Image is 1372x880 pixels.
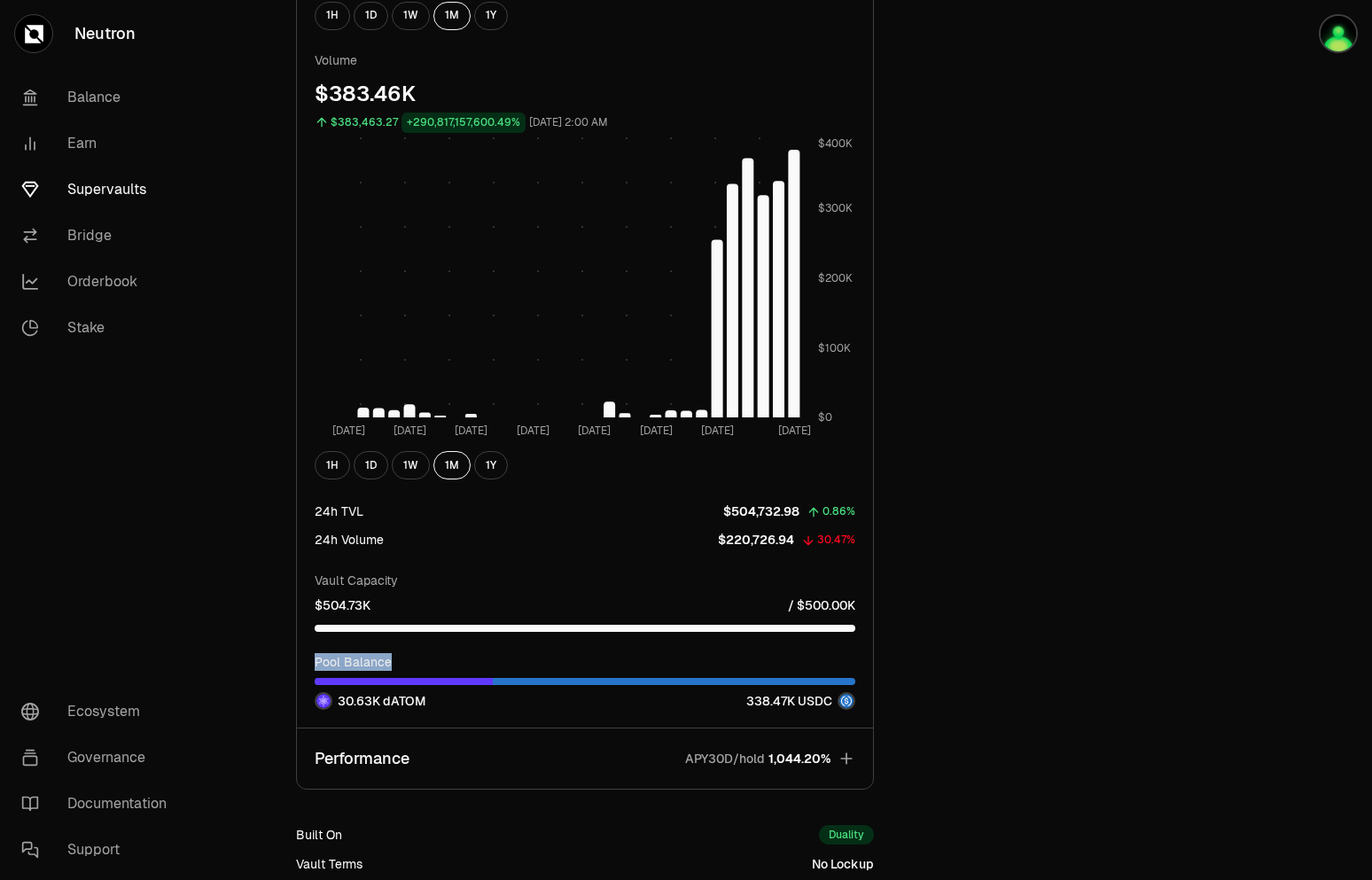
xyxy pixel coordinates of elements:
a: Supervaults [7,167,191,213]
tspan: [DATE] [455,423,487,437]
img: dATOM Logo [316,694,331,708]
a: Stake [7,305,191,351]
a: Bridge [7,213,191,259]
div: No Lockup [812,855,874,873]
div: 338.47K USDC [746,692,855,710]
div: 24h Volume [315,531,384,549]
p: $504,732.98 [723,502,799,520]
div: Vault Terms [296,855,362,873]
button: 1D [354,2,388,30]
img: USDC Logo [839,694,854,708]
button: 1Y [474,2,508,30]
button: 1W [392,2,430,30]
button: 1M [433,451,471,479]
div: [DATE] 2:00 AM [529,113,608,133]
div: Built On [296,826,342,844]
a: Governance [7,735,191,781]
tspan: [DATE] [701,423,734,437]
tspan: $0 [818,410,832,424]
tspan: [DATE] [778,423,811,437]
div: 24h TVL [315,502,363,520]
tspan: $100K [818,340,851,354]
p: $504.73K [315,596,370,614]
a: Documentation [7,781,191,827]
div: +290,817,157,600.49% [401,113,526,133]
div: Duality [819,825,874,845]
button: PerformanceAPY30D/hold1,044.20% [297,728,873,789]
a: Ecosystem [7,689,191,735]
button: 1H [315,451,350,479]
tspan: [DATE] [332,423,365,437]
button: 1M [433,2,471,30]
a: Orderbook [7,259,191,305]
p: / $500.00K [788,596,855,614]
div: 30.47% [817,530,855,550]
div: 0.86% [822,502,855,522]
a: Balance [7,74,191,121]
a: Support [7,827,191,873]
tspan: $300K [818,201,853,215]
tspan: [DATE] [578,423,611,437]
span: 1,044.20% [768,750,830,767]
tspan: $200K [818,271,853,285]
p: Pool Balance [315,653,855,671]
p: APY30D/hold [685,750,765,767]
tspan: [DATE] [517,423,550,437]
button: 1Y [474,451,508,479]
p: $220,726.94 [718,531,794,549]
tspan: [DATE] [640,423,673,437]
tspan: $400K [818,136,853,151]
button: 1H [315,2,350,30]
div: $383.46K [315,80,855,108]
button: 1W [392,451,430,479]
div: $383,463.27 [331,113,398,133]
p: Performance [315,746,409,771]
div: 30.63K dATOM [315,692,425,710]
p: Vault Capacity [315,572,855,589]
a: Earn [7,121,191,167]
p: Volume [315,51,855,69]
button: 1D [354,451,388,479]
img: Training Demos [1321,16,1356,51]
tspan: [DATE] [394,423,426,437]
